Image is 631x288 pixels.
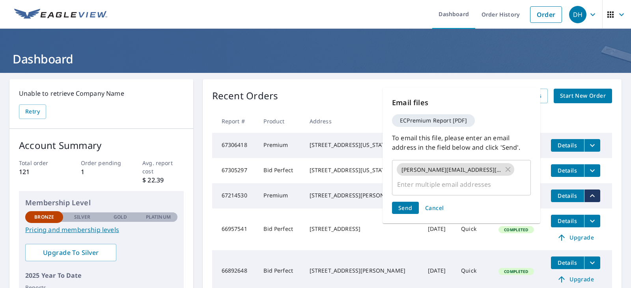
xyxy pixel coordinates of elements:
[530,6,562,23] a: Order
[584,256,600,269] button: filesDropdownBtn-66892648
[19,89,184,98] p: Unable to retrieve Company Name
[556,275,596,284] span: Upgrade
[556,217,579,225] span: Details
[551,256,584,269] button: detailsBtn-66892648
[584,190,600,202] button: filesDropdownBtn-67214530
[257,208,303,250] td: Bid Perfect
[584,215,600,227] button: filesDropdownBtn-66957541
[142,175,183,185] p: $ 22.39
[142,159,183,175] p: Avg. report cost
[114,214,127,221] p: Gold
[212,208,258,250] td: 66957541
[257,110,303,133] th: Product
[25,244,116,261] a: Upgrade To Silver
[14,9,107,20] img: EV Logo
[556,141,579,149] span: Details
[257,133,303,158] td: Premium
[310,191,415,199] div: [STREET_ADDRESS][PERSON_NAME]
[19,138,184,152] p: Account Summary
[81,167,122,177] p: 1
[257,183,303,208] td: Premium
[422,208,455,250] td: [DATE]
[397,166,506,173] span: [PERSON_NAME][EMAIL_ADDRESS][DOMAIN_NAME]
[212,158,258,183] td: 67305297
[19,159,60,167] p: Total order
[310,267,415,275] div: [STREET_ADDRESS][PERSON_NAME]
[74,214,91,221] p: Silver
[425,204,444,212] span: Cancel
[81,159,122,167] p: Order pending
[398,204,413,212] span: Send
[32,248,110,257] span: Upgrade To Silver
[392,133,531,152] p: To email this file, please enter an email address in the field below and click 'Send'.
[25,107,40,117] span: Retry
[392,202,419,214] button: Send
[303,110,422,133] th: Address
[556,192,579,199] span: Details
[455,208,492,250] td: Quick
[584,164,600,177] button: filesDropdownBtn-67305297
[551,215,584,227] button: detailsBtn-66957541
[212,133,258,158] td: 67306418
[25,197,177,208] p: Membership Level
[397,163,514,176] div: [PERSON_NAME][EMAIL_ADDRESS][DOMAIN_NAME]
[19,167,60,177] p: 121
[499,269,533,274] span: Completed
[551,231,600,244] a: Upgrade
[146,214,171,221] p: Platinum
[25,225,177,234] a: Pricing and membership levels
[310,141,415,149] div: [STREET_ADDRESS][US_STATE]
[310,166,415,174] div: [STREET_ADDRESS][US_STATE]
[560,91,606,101] span: Start New Order
[396,177,515,192] input: Enter multiple email addresses
[554,89,612,103] a: Start New Order
[212,110,258,133] th: Report #
[499,227,533,232] span: Completed
[25,271,177,280] p: 2025 Year To Date
[551,273,600,286] a: Upgrade
[556,167,579,174] span: Details
[422,202,447,214] button: Cancel
[551,139,584,152] button: detailsBtn-67306418
[212,183,258,208] td: 67214530
[556,259,579,266] span: Details
[19,104,46,119] button: Retry
[584,139,600,152] button: filesDropdownBtn-67306418
[257,158,303,183] td: Bid Perfect
[310,225,415,233] div: [STREET_ADDRESS]
[9,51,622,67] h1: Dashboard
[569,6,586,23] div: DH
[395,118,472,123] span: ECPremium Report [PDF]
[34,214,54,221] p: Bronze
[551,190,584,202] button: detailsBtn-67214530
[556,233,596,242] span: Upgrade
[392,97,531,108] p: Email files
[551,164,584,177] button: detailsBtn-67305297
[212,89,278,103] p: Recent Orders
